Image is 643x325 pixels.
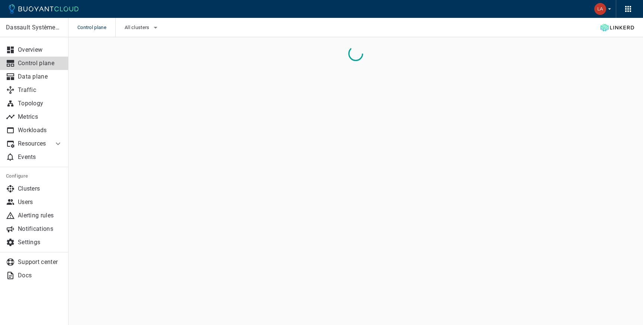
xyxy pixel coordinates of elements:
p: Support center [18,258,63,266]
p: Workloads [18,127,63,134]
button: All clusters [125,22,160,33]
p: Control plane [18,60,63,67]
p: Events [18,153,63,161]
span: All clusters [125,25,151,31]
p: Traffic [18,86,63,94]
p: Dassault Systèmes- MEDIDATA [6,24,62,31]
p: Alerting rules [18,212,63,219]
h5: Configure [6,173,63,179]
p: Resources [18,140,48,147]
p: Topology [18,100,63,107]
p: Overview [18,46,63,54]
p: Metrics [18,113,63,121]
p: Settings [18,239,63,246]
p: Docs [18,272,63,279]
p: Data plane [18,73,63,80]
p: Notifications [18,225,63,233]
img: Labhesh Potdar [594,3,606,15]
p: Users [18,198,63,206]
p: Clusters [18,185,63,192]
span: Control plane [77,18,115,37]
